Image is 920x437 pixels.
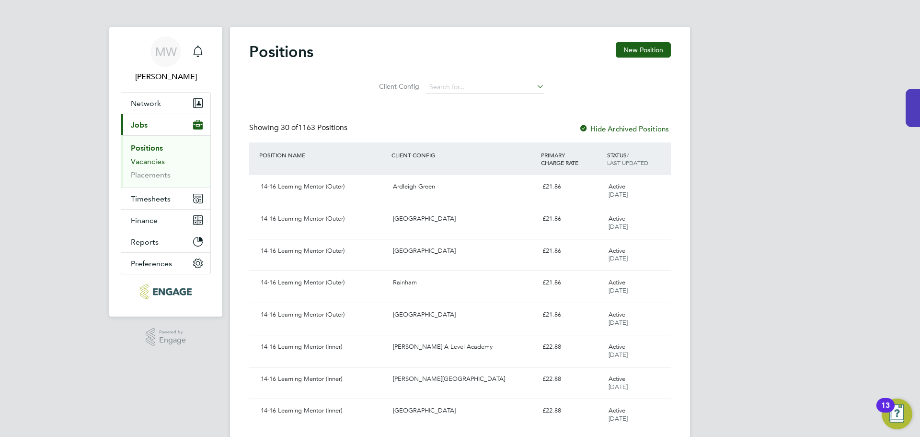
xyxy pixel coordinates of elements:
div: Rainham [389,275,538,291]
button: Network [121,93,210,114]
div: £22.88 [539,371,605,387]
div: Ardleigh Green [389,179,538,195]
span: Powered by [159,328,186,336]
button: Preferences [121,253,210,274]
span: [DATE] [609,351,628,359]
div: 13 [881,405,890,418]
div: POSITION NAME [257,146,389,164]
div: [PERSON_NAME][GEOGRAPHIC_DATA] [389,371,538,387]
div: £21.86 [539,243,605,259]
img: dovetailslate-logo-retina.png [140,284,191,299]
div: 14-16 Learning Mentor (Inner) [257,371,389,387]
button: Finance [121,210,210,231]
a: MW[PERSON_NAME] [121,36,211,83]
div: £22.88 [539,339,605,355]
span: 30 of [281,123,298,132]
label: Client Config [376,82,419,91]
span: Max Williams [121,71,211,83]
a: Powered byEngage [146,328,186,346]
div: CLIENT CONFIG [389,146,538,164]
span: Active [609,343,625,351]
span: 1163 Positions [281,123,347,132]
div: [PERSON_NAME] A Level Academy [389,339,538,355]
span: Preferences [131,259,172,268]
nav: Main navigation [109,27,222,317]
span: Active [609,310,625,319]
div: [GEOGRAPHIC_DATA] [389,403,538,419]
span: MW [155,46,177,58]
button: New Position [616,42,671,58]
div: Jobs [121,135,210,188]
span: Active [609,247,625,255]
span: [DATE] [609,319,628,327]
div: 14-16 Learning Mentor (Outer) [257,275,389,291]
span: [DATE] [609,414,628,423]
div: [GEOGRAPHIC_DATA] [389,307,538,323]
span: Active [609,406,625,414]
div: Showing [249,123,349,133]
span: Reports [131,237,159,247]
a: Go to home page [121,284,211,299]
span: Finance [131,216,158,225]
label: Hide Archived Positions [579,124,669,133]
div: STATUS [605,146,671,171]
button: Open Resource Center, 13 new notifications [882,399,912,429]
span: Timesheets [131,194,171,203]
span: Jobs [131,120,148,130]
span: Active [609,182,625,190]
span: [DATE] [609,254,628,262]
div: 14-16 Learning Mentor (Outer) [257,211,389,227]
span: Engage [159,336,186,344]
div: £22.88 [539,403,605,419]
a: Vacancies [131,157,165,166]
div: £21.86 [539,179,605,195]
span: [DATE] [609,286,628,295]
div: 14-16 Learning Mentor (Outer) [257,179,389,195]
span: Active [609,375,625,383]
span: Active [609,278,625,286]
div: £21.86 [539,211,605,227]
div: 14-16 Learning Mentor (Inner) [257,339,389,355]
span: [DATE] [609,383,628,391]
div: £21.86 [539,307,605,323]
span: Active [609,214,625,223]
h2: Positions [249,42,313,61]
span: LAST UPDATED [607,159,648,166]
div: 14-16 Learning Mentor (Outer) [257,307,389,323]
span: / [627,151,629,159]
div: 14-16 Learning Mentor (Outer) [257,243,389,259]
span: Network [131,99,161,108]
a: Placements [131,170,171,179]
input: Search for... [426,81,544,94]
div: PRIMARY CHARGE RATE [539,146,605,171]
div: 14-16 Learning Mentor (Inner) [257,403,389,419]
div: [GEOGRAPHIC_DATA] [389,211,538,227]
button: Timesheets [121,188,210,209]
div: [GEOGRAPHIC_DATA] [389,243,538,259]
a: Positions [131,143,163,153]
span: [DATE] [609,223,628,231]
div: £21.86 [539,275,605,291]
button: Reports [121,231,210,252]
span: [DATE] [609,190,628,199]
button: Jobs [121,114,210,135]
